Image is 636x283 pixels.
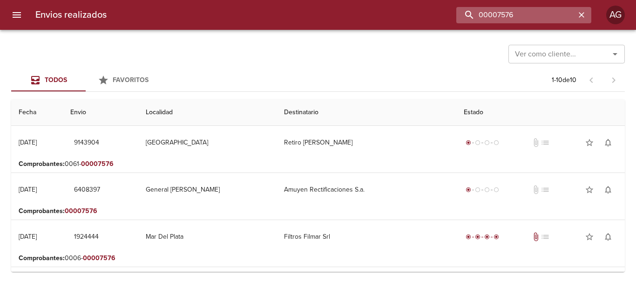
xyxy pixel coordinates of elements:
[552,76,576,85] p: 1 - 10 de 10
[11,99,63,126] th: Fecha
[65,207,97,215] em: 00007576
[609,48,622,61] button: Abrir
[138,126,277,159] td: [GEOGRAPHIC_DATA]
[606,6,625,24] div: Abrir información de usuario
[541,138,550,147] span: No tiene pedido asociado
[19,186,37,193] div: [DATE]
[19,207,65,215] b: Comprobantes :
[603,138,613,147] span: notifications_none
[585,232,594,242] span: star_border
[19,159,617,169] p: 0061-
[35,7,107,22] h6: Envios realizados
[531,185,541,194] span: No tiene documentos adjuntos
[113,76,149,84] span: Favoritos
[580,228,599,246] button: Agregar a favoritos
[475,140,480,145] span: radio_button_unchecked
[475,187,480,193] span: radio_button_unchecked
[11,69,160,91] div: Tabs Envios
[580,180,599,199] button: Agregar a favoritos
[138,99,277,126] th: Localidad
[277,173,456,207] td: Amuyen Rectificaciones S.a.
[531,138,541,147] span: No tiene documentos adjuntos
[585,138,594,147] span: star_border
[19,160,65,168] b: Comprobantes :
[70,228,102,246] button: 1924444
[494,234,499,240] span: radio_button_checked
[74,231,99,243] span: 1924444
[466,187,471,193] span: radio_button_checked
[602,69,625,91] span: Pagina siguiente
[494,187,499,193] span: radio_button_unchecked
[19,138,37,146] div: [DATE]
[74,184,100,196] span: 6408397
[74,137,99,149] span: 9143904
[138,220,277,254] td: Mar Del Plata
[466,234,471,240] span: radio_button_checked
[456,7,575,23] input: buscar
[484,187,490,193] span: radio_button_unchecked
[6,4,28,26] button: menu
[580,133,599,152] button: Agregar a favoritos
[277,99,456,126] th: Destinatario
[580,75,602,84] span: Pagina anterior
[484,234,490,240] span: radio_button_checked
[63,99,138,126] th: Envio
[83,254,115,262] em: 00007576
[464,185,501,194] div: Generado
[456,99,625,126] th: Estado
[70,134,103,152] button: 9143904
[603,185,613,194] span: notifications_none
[531,232,541,242] span: Tiene documentos adjuntos
[81,160,114,168] em: 00007576
[599,228,617,246] button: Activar notificaciones
[70,181,104,199] button: 6408397
[541,232,550,242] span: No tiene pedido asociado
[466,140,471,145] span: radio_button_checked
[19,254,65,262] b: Comprobantes :
[494,140,499,145] span: radio_button_unchecked
[603,232,613,242] span: notifications_none
[464,138,501,147] div: Generado
[45,76,67,84] span: Todos
[541,185,550,194] span: No tiene pedido asociado
[138,173,277,207] td: General [PERSON_NAME]
[484,140,490,145] span: radio_button_unchecked
[19,254,617,263] p: 0006-
[606,6,625,24] div: AG
[19,233,37,241] div: [DATE]
[585,185,594,194] span: star_border
[475,234,480,240] span: radio_button_checked
[277,220,456,254] td: Filtros Filmar Srl
[277,126,456,159] td: Retiro [PERSON_NAME]
[599,180,617,199] button: Activar notificaciones
[599,133,617,152] button: Activar notificaciones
